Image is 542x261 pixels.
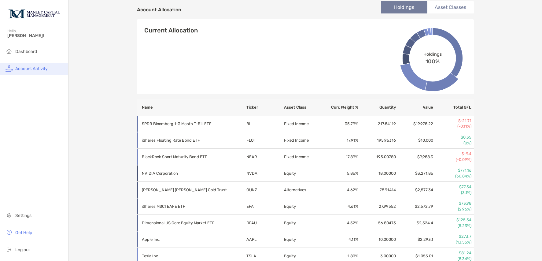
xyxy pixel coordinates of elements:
[6,229,13,236] img: get-help icon
[434,184,471,190] p: $77.54
[7,2,61,24] img: Zoe Logo
[434,223,471,229] p: (5.23%)
[246,99,284,116] th: Ticker
[15,66,48,71] span: Account Activity
[284,215,321,231] td: Equity
[396,132,434,149] td: $10,000
[137,99,246,116] th: Name
[321,99,359,116] th: Curr. Weight %
[359,198,396,215] td: 27.99552
[396,116,434,132] td: $19,978.22
[15,213,31,218] span: Settings
[434,173,471,179] p: (30.84%)
[142,252,227,260] p: Tesla Inc.
[15,247,30,252] span: Log out
[321,116,359,132] td: 35.79 %
[434,118,471,124] p: $-21.71
[359,231,396,248] td: 10.00000
[359,116,396,132] td: 217.84119
[6,65,13,72] img: activity icon
[359,99,396,116] th: Quantity
[434,124,471,129] p: (-0.11%)
[321,149,359,165] td: 17.89 %
[246,231,284,248] td: AAPL
[321,165,359,182] td: 5.86 %
[246,116,284,132] td: BIL
[142,153,227,161] p: BlackRock Short Maturity Bond ETF
[321,215,359,231] td: 4.52 %
[137,7,181,13] h4: Account Allocation
[359,132,396,149] td: 195.96316
[284,182,321,198] td: Alternatives
[434,201,471,206] p: $73.98
[246,165,284,182] td: NVDA
[6,47,13,55] img: household icon
[433,99,474,116] th: Total G/L
[434,207,471,212] p: (2.96%)
[434,135,471,140] p: $0.35
[142,236,227,243] p: Apple Inc.
[15,49,37,54] span: Dashboard
[434,140,471,146] p: (0%)
[396,198,434,215] td: $2,572.79
[434,217,471,223] p: $125.54
[359,149,396,165] td: 195.00780
[359,215,396,231] td: 56.80473
[434,168,471,173] p: $771.16
[144,27,198,34] h4: Current Allocation
[426,57,440,65] span: 100%
[434,234,471,239] p: $273.7
[321,132,359,149] td: 17.91 %
[142,219,227,227] p: Dimensional US Core Equity Market ETF
[6,246,13,253] img: logout icon
[284,116,321,132] td: Fixed Income
[142,203,227,210] p: iShares MSCI EAFE ETF
[359,182,396,198] td: 78.91414
[7,33,65,38] span: [PERSON_NAME]!
[246,132,284,149] td: FLOT
[434,250,471,256] p: $81.24
[142,186,227,194] p: VanEck Merk Gold Trust
[434,151,471,157] p: $-9.4
[246,198,284,215] td: EFA
[246,215,284,231] td: DFAU
[246,149,284,165] td: NEAR
[396,165,434,182] td: $3,271.86
[284,132,321,149] td: Fixed Income
[284,99,321,116] th: Asset Class
[142,136,227,144] p: iShares Floating Rate Bond ETF
[434,240,471,245] p: (13.55%)
[396,149,434,165] td: $9,988.3
[427,1,474,13] li: Asset Classes
[284,231,321,248] td: Equity
[434,190,471,196] p: (3.1%)
[359,165,396,182] td: 18.00000
[6,211,13,219] img: settings icon
[321,182,359,198] td: 4.62 %
[142,120,227,128] p: SPDR Bloomberg 1-3 Month T-Bill ETF
[396,99,434,116] th: Value
[396,215,434,231] td: $2,524.4
[381,1,427,13] li: Holdings
[246,182,284,198] td: OUNZ
[396,182,434,198] td: $2,577.34
[15,230,32,235] span: Get Help
[142,170,227,177] p: NVIDIA Corporation
[284,198,321,215] td: Equity
[321,231,359,248] td: 4.11 %
[284,149,321,165] td: Fixed Income
[396,231,434,248] td: $2,293.1
[321,198,359,215] td: 4.61 %
[284,165,321,182] td: Equity
[434,157,471,162] p: (-0.09%)
[423,51,441,57] span: Holdings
